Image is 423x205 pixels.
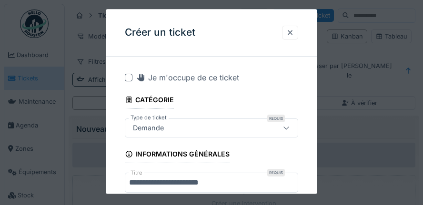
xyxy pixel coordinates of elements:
label: Titre [129,169,144,177]
h3: Créer un ticket [125,27,195,39]
label: Type de ticket [129,114,169,122]
div: Catégorie [125,93,174,109]
div: Demande [129,123,168,134]
div: Requis [267,115,285,123]
div: Requis [267,169,285,177]
div: Je m'occupe de ce ticket [136,72,239,83]
div: Informations générales [125,147,230,164]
